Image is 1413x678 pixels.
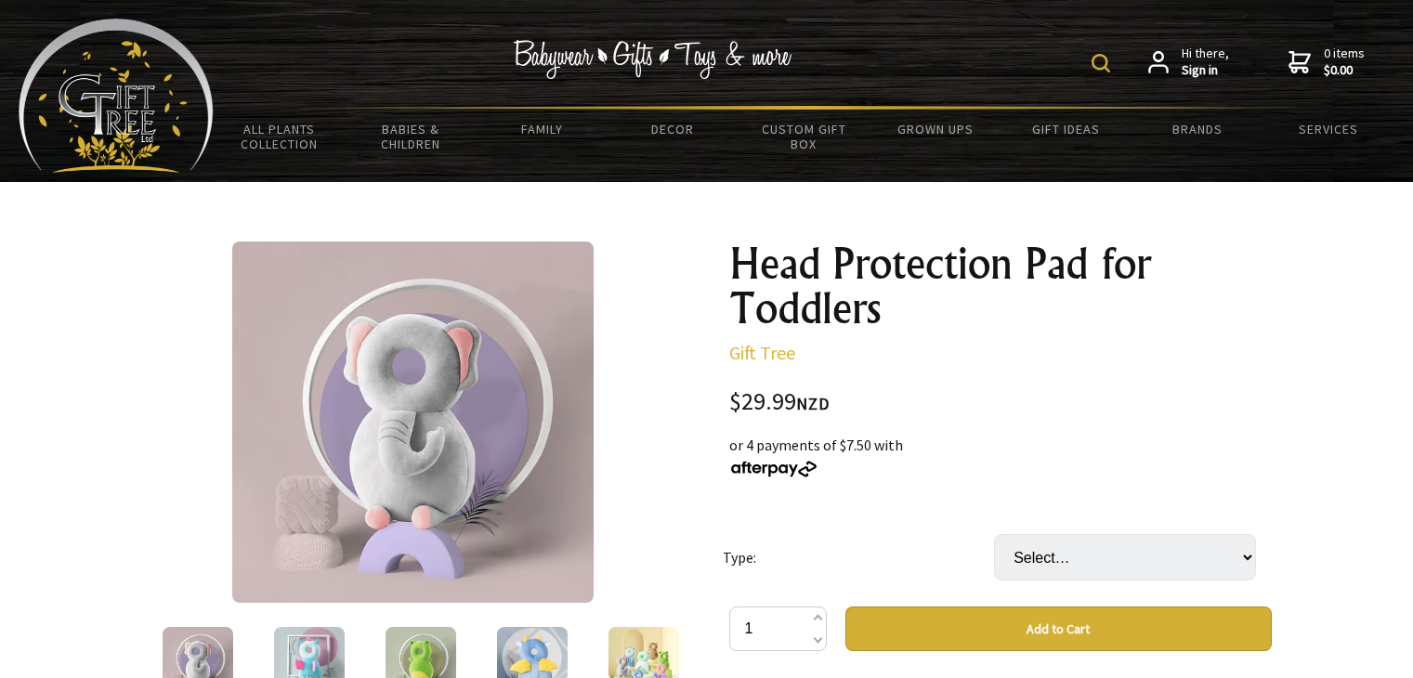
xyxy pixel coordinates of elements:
button: Add to Cart [845,606,1272,651]
div: or 4 payments of $7.50 with [729,434,1272,478]
a: Brands [1132,110,1263,149]
a: Grown Ups [870,110,1001,149]
a: Gift Ideas [1001,110,1132,149]
strong: Sign in [1182,62,1229,79]
span: NZD [796,393,830,414]
a: 0 items$0.00 [1289,46,1365,78]
td: Type: [723,508,994,606]
img: Babywear - Gifts - Toys & more [514,40,792,79]
h1: Head Protection Pad for Toddlers [729,241,1272,331]
a: Decor [608,110,739,149]
img: Head Protection Pad for Toddlers [232,241,594,603]
img: product search [1092,54,1110,72]
strong: $0.00 [1324,62,1365,79]
span: 0 items [1324,45,1365,78]
img: Afterpay [729,461,818,477]
a: Custom Gift Box [739,110,870,163]
a: Services [1263,110,1394,149]
a: Babies & Children [345,110,476,163]
div: $29.99 [729,390,1272,415]
a: Gift Tree [729,341,795,364]
img: Babyware - Gifts - Toys and more... [19,19,214,173]
span: Hi there, [1182,46,1229,78]
a: Family [476,110,607,149]
a: All Plants Collection [214,110,345,163]
a: Hi there,Sign in [1148,46,1229,78]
